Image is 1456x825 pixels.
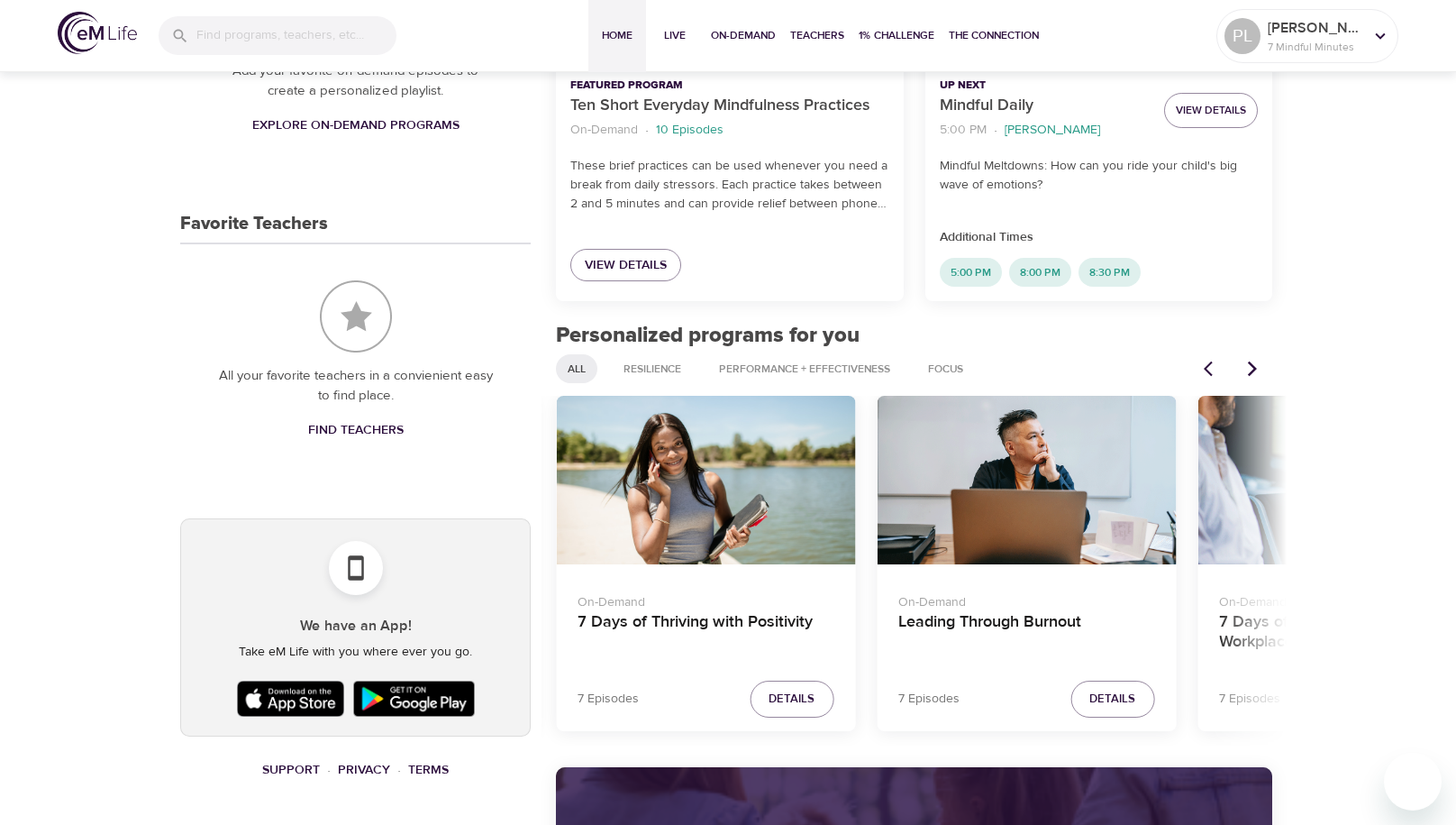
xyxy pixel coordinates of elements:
[338,762,390,778] a: Privacy
[196,617,515,636] h5: We have an App!
[327,758,331,783] li: ·
[750,681,833,718] button: Details
[940,118,1150,142] nav: breadcrumb
[196,16,396,55] input: Find programs, teachers, etc...
[949,26,1039,45] span: The Connection
[570,118,888,142] nav: breadcrumb
[656,121,723,140] p: 10 Episodes
[349,676,478,721] img: Google Play Store
[1176,101,1246,120] span: View Details
[570,157,888,214] p: These brief practices can be used whenever you need a break from daily stressors. Each practice t...
[769,689,814,710] span: Details
[58,12,137,54] img: logo
[570,121,638,140] p: On-Demand
[898,690,960,709] p: 7 Episodes
[916,354,975,383] div: Focus
[1268,39,1363,55] p: 7 Mindful Minutes
[570,94,888,118] p: Ten Short Everyday Mindfulness Practices
[940,258,1002,287] div: 5:00 PM
[707,354,902,383] div: Performance + Effectiveness
[180,214,328,234] h3: Favorite Teachers
[245,109,467,142] a: Explore On-Demand Programs
[898,586,1154,612] p: On-Demand
[1233,349,1272,389] button: Next items
[596,26,639,45] span: Home
[397,758,401,783] li: ·
[301,414,411,447] a: Find Teachers
[578,612,833,655] h4: 7 Days of Thriving with Positivity
[196,643,515,662] p: Take eM Life with you where ever you go.
[940,78,1150,94] p: Up Next
[216,366,495,407] p: All your favorite teachers in a convienient easy to find place.
[570,78,888,94] p: Featured Program
[940,121,987,140] p: 5:00 PM
[940,157,1258,195] p: Mindful Meltdowns: How can you ride your child's big wave of emotions?
[262,762,320,778] a: Support
[711,26,776,45] span: On-Demand
[180,758,531,783] nav: breadcrumb
[1164,93,1258,128] button: View Details
[320,280,392,353] img: Favorite Teachers
[1070,681,1154,718] button: Details
[994,118,997,142] li: ·
[570,249,681,282] a: View Details
[1078,265,1141,280] span: 8:30 PM
[557,362,596,377] span: All
[645,118,649,142] li: ·
[653,26,696,45] span: Live
[1078,258,1141,287] div: 8:30 PM
[613,362,692,377] span: Resilience
[790,26,844,45] span: Teachers
[556,323,1272,349] h2: Personalized programs for you
[556,354,597,383] div: All
[917,362,974,377] span: Focus
[940,265,1002,280] span: 5:00 PM
[1268,17,1363,39] p: [PERSON_NAME]
[578,586,833,612] p: On-Demand
[1219,690,1280,709] p: 7 Episodes
[1009,265,1071,280] span: 8:00 PM
[585,254,667,277] span: View Details
[252,115,460,137] span: Explore On-Demand Programs
[1384,753,1442,811] iframe: Button to launch messaging window
[1089,689,1135,710] span: Details
[216,61,495,102] p: Add your favorite on-demand episodes to create a personalized playlist.
[612,354,693,383] div: Resilience
[708,362,901,377] span: Performance + Effectiveness
[859,26,934,45] span: 1% Challenge
[1193,349,1233,389] button: Previous items
[578,690,639,709] p: 7 Episodes
[1009,258,1071,287] div: 8:00 PM
[556,396,855,564] button: 7 Days of Thriving with Positivity
[1005,121,1100,140] p: [PERSON_NAME]
[408,762,449,778] a: Terms
[877,396,1176,564] button: Leading Through Burnout
[1224,18,1260,54] div: PL
[232,676,350,721] img: Apple App Store
[940,94,1150,118] p: Mindful Daily
[308,419,404,442] span: Find Teachers
[940,228,1258,247] p: Additional Times
[898,612,1154,655] h4: Leading Through Burnout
